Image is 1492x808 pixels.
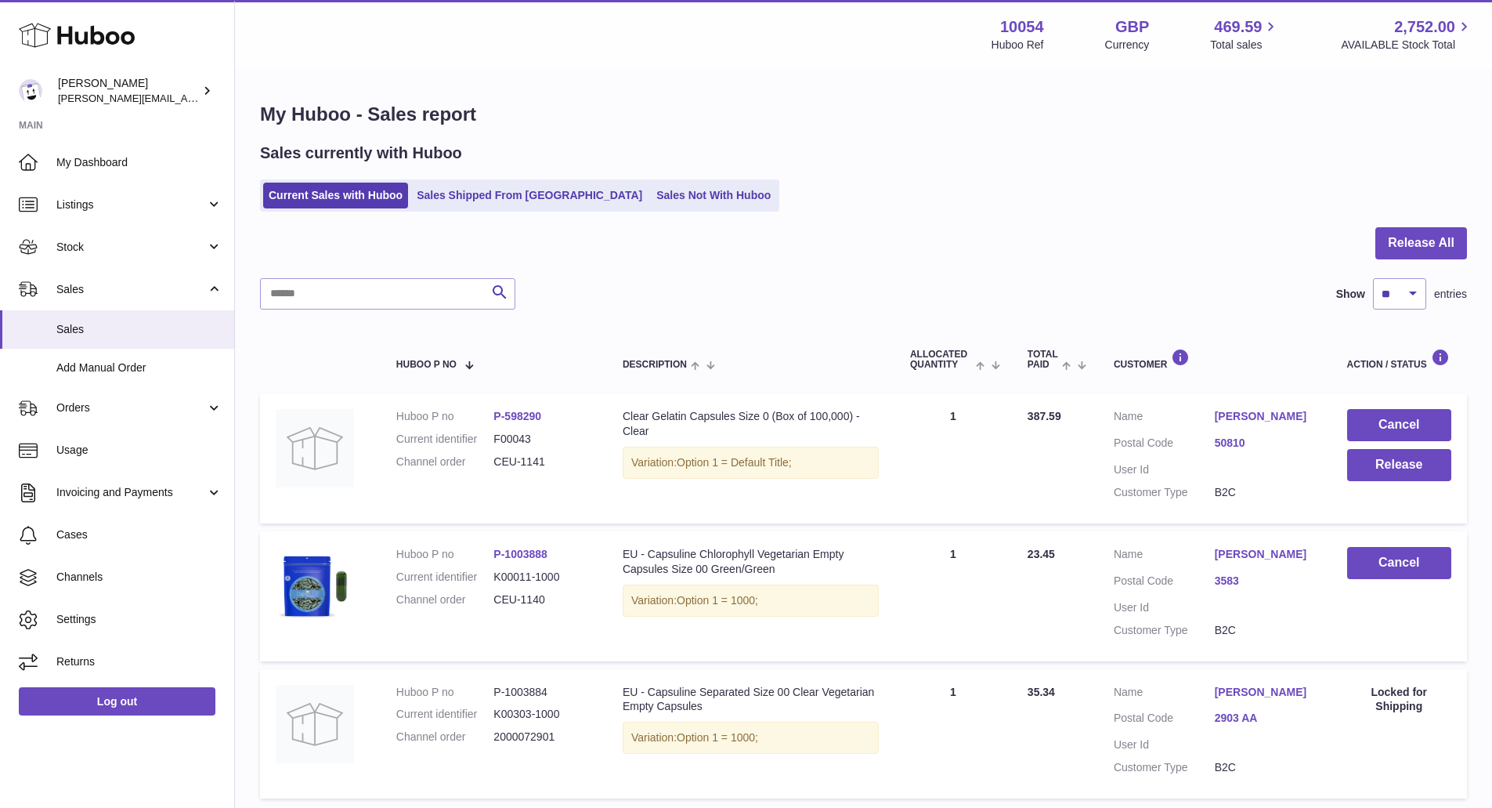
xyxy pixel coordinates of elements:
[396,409,494,424] dt: Huboo P no
[56,155,222,170] span: My Dashboard
[1114,436,1215,455] dt: Postal Code
[493,707,591,722] dd: K00303-1000
[677,456,792,469] span: Option 1 = Default Title;
[1105,38,1150,53] div: Currency
[56,197,206,212] span: Listings
[623,585,879,617] div: Variation:
[411,183,648,208] a: Sales Shipped From [GEOGRAPHIC_DATA]
[1215,436,1316,451] a: 50810
[1114,462,1215,477] dt: User Id
[623,409,879,439] div: Clear Gelatin Capsules Size 0 (Box of 100,000) - Clear
[677,594,758,607] span: Option 1 = 1000;
[1341,16,1473,53] a: 2,752.00 AVAILABLE Stock Total
[1347,449,1451,481] button: Release
[19,79,42,103] img: luz@capsuline.com
[396,730,494,745] dt: Channel order
[56,612,222,627] span: Settings
[1114,623,1215,638] dt: Customer Type
[56,527,222,542] span: Cases
[396,570,494,585] dt: Current identifier
[1341,38,1473,53] span: AVAILABLE Stock Total
[19,687,215,716] a: Log out
[1028,410,1061,422] span: 387.59
[1114,409,1215,428] dt: Name
[276,685,354,763] img: no-photo.jpg
[1114,685,1215,704] dt: Name
[1114,547,1215,566] dt: Name
[1434,287,1467,302] span: entries
[1215,623,1316,638] dd: B2C
[396,592,494,607] dt: Channel order
[1215,547,1316,562] a: [PERSON_NAME]
[1215,760,1316,775] dd: B2C
[1114,760,1215,775] dt: Customer Type
[493,548,547,560] a: P-1003888
[493,570,591,585] dd: K00011-1000
[623,447,879,479] div: Variation:
[1347,685,1451,715] div: Locked for Shipping
[396,455,494,469] dt: Channel order
[493,410,541,422] a: P-598290
[493,730,591,745] dd: 2000072901
[894,393,1012,524] td: 1
[1114,485,1215,500] dt: Customer Type
[1115,16,1149,38] strong: GBP
[1347,547,1451,579] button: Cancel
[396,685,494,700] dt: Huboo P no
[1210,38,1280,53] span: Total sales
[493,592,591,607] dd: CEU-1140
[260,143,462,164] h2: Sales currently with Huboo
[1336,287,1365,302] label: Show
[623,547,879,577] div: EU - Capsuline Chlorophyll Vegetarian Empty Capsules Size 00 Green/Green
[1028,548,1055,560] span: 23.45
[56,443,222,458] span: Usage
[1000,16,1044,38] strong: 10054
[396,547,494,562] dt: Huboo P no
[1215,711,1316,726] a: 2903 AA
[1114,711,1215,730] dt: Postal Code
[493,455,591,469] dd: CEU-1141
[1028,350,1058,370] span: Total paid
[1114,600,1215,615] dt: User Id
[56,570,222,585] span: Channels
[396,432,494,447] dt: Current identifier
[1114,349,1316,370] div: Customer
[396,360,457,370] span: Huboo P no
[56,654,222,669] span: Returns
[1114,574,1215,592] dt: Postal Code
[58,76,199,106] div: [PERSON_NAME]
[1215,574,1316,589] a: 3583
[56,400,206,415] span: Orders
[56,322,222,337] span: Sales
[493,685,591,700] dd: P-1003884
[1210,16,1280,53] a: 469.59 Total sales
[894,669,1012,799] td: 1
[263,183,408,208] a: Current Sales with Huboo
[1394,16,1455,38] span: 2,752.00
[56,282,206,297] span: Sales
[1028,686,1055,698] span: 35.34
[910,350,972,370] span: ALLOCATED Quantity
[623,685,879,715] div: EU - Capsuline Separated Size 00 Clear Vegetarian Empty Capsules
[992,38,1044,53] div: Huboo Ref
[56,361,222,375] span: Add Manual Order
[1214,16,1262,38] span: 469.59
[276,547,354,625] img: 54cabfd6-b55a-4e29-84c0-bf93ee5cb3a2.png
[1375,227,1467,259] button: Release All
[1347,409,1451,441] button: Cancel
[56,240,206,255] span: Stock
[651,183,776,208] a: Sales Not With Huboo
[493,432,591,447] dd: F00043
[260,102,1467,127] h1: My Huboo - Sales report
[396,707,494,722] dt: Current identifier
[623,722,879,754] div: Variation:
[894,531,1012,661] td: 1
[1215,485,1316,500] dd: B2C
[623,360,687,370] span: Description
[56,485,206,500] span: Invoicing and Payments
[1114,737,1215,752] dt: User Id
[276,409,354,487] img: no-photo.jpg
[1347,349,1451,370] div: Action / Status
[1215,685,1316,700] a: [PERSON_NAME]
[58,92,314,104] span: [PERSON_NAME][EMAIL_ADDRESS][DOMAIN_NAME]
